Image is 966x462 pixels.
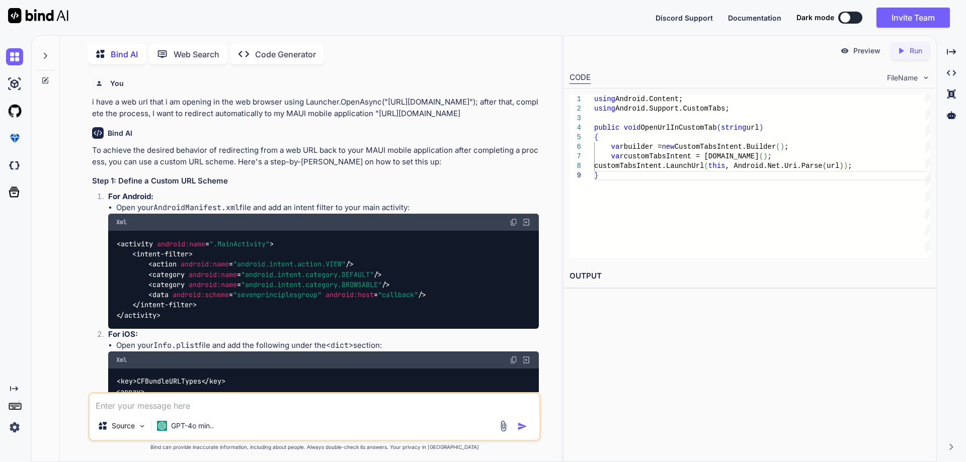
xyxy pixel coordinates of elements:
h2: OUTPUT [563,264,936,288]
button: Invite Team [876,8,950,28]
p: Preview [853,46,880,56]
span: ( [822,162,826,170]
span: android:scheme [173,290,229,299]
span: < = = /> [148,290,426,299]
img: darkCloudIdeIcon [6,157,23,174]
span: , Android.Net.Uri.Parse [725,162,822,170]
span: < = /> [148,270,382,279]
span: category [152,280,185,289]
span: "callback" [378,290,418,299]
div: 5 [570,133,581,142]
code: Info.plist [153,340,199,350]
img: chevron down [922,73,930,82]
p: To achieve the desired behavior of redirecting from a web URL back to your MAUI mobile applicatio... [92,145,539,167]
span: Dark mode [796,13,834,23]
img: chat [6,48,23,65]
span: customTabsIntent = [DOMAIN_NAME] [623,152,759,160]
img: attachment [498,420,509,432]
img: copy [510,356,518,364]
span: activity [121,239,153,248]
img: Open in Browser [522,218,531,227]
span: FileName [887,73,918,83]
span: using [594,105,615,113]
h6: You [110,78,124,88]
span: android:name [189,270,237,279]
img: Pick Models [138,422,146,430]
span: public [594,124,619,132]
span: var [611,152,623,160]
span: Xml [116,356,127,364]
span: intent-filter [136,249,189,258]
p: Code Generator [255,48,316,60]
span: intent-filter [140,301,193,310]
div: 7 [570,152,581,161]
p: Bind AI [111,48,138,60]
p: Bind can provide inaccurate information, including about people. Always double-check its answers.... [88,443,541,451]
img: ai-studio [6,75,23,93]
span: category [152,270,185,279]
div: 3 [570,114,581,123]
span: ( [704,162,708,170]
img: settings [6,419,23,436]
span: { [594,133,598,141]
span: android:name [181,259,229,268]
span: using [594,95,615,103]
img: Open in Browser [522,355,531,364]
div: 4 [570,123,581,133]
p: Source [112,421,135,431]
div: 1 [570,95,581,104]
span: action [152,259,177,268]
p: Run [910,46,922,56]
h3: Step 1: Define a Custom URL Scheme [92,175,539,187]
span: android:host [326,290,374,299]
span: ; [767,152,771,160]
span: android:name [157,239,205,248]
span: OpenUrlInCustomTab [640,124,716,132]
span: Documentation [728,14,781,22]
span: < > [117,377,137,386]
button: Documentation [728,13,781,23]
span: activity [124,311,156,320]
span: < = > [117,239,274,248]
img: premium [6,130,23,147]
span: </ > [116,311,160,320]
span: ) [759,124,763,132]
span: < = /> [148,259,354,268]
span: "sevenprinciplesgroup" [233,290,321,299]
span: new [662,143,674,151]
p: i have a web url that i am opening in the web browser using Launcher.OpenAsync("[URL][DOMAIN_NAME... [92,97,539,119]
button: Discord Support [656,13,713,23]
span: ( [759,152,763,160]
p: GPT-4o min.. [171,421,214,431]
img: githubLight [6,103,23,120]
span: data [152,290,169,299]
span: url [827,162,839,170]
span: Xml [116,218,127,226]
p: Web Search [174,48,219,60]
span: ) [843,162,847,170]
span: customTabsIntent.LaunchUrl [594,162,704,170]
span: android:name [189,280,237,289]
span: < > [116,387,144,396]
span: key [121,377,133,386]
span: CustomTabsIntent.Builder [674,143,776,151]
div: 8 [570,161,581,171]
img: preview [840,46,849,55]
img: copy [510,218,518,226]
span: </ > [132,301,197,310]
strong: For Android: [108,192,153,201]
span: "android.intent.action.VIEW" [233,259,346,268]
span: "android.intent.category.BROWSABLE" [241,280,382,289]
span: < > [132,249,193,258]
span: var [611,143,623,151]
span: < = /> [148,280,390,289]
div: 6 [570,142,581,152]
span: ; [784,143,788,151]
span: ( [776,143,780,151]
span: key [209,377,221,386]
span: string [721,124,746,132]
span: builder = [623,143,662,151]
span: ) [780,143,784,151]
span: </ > [201,377,225,386]
span: ) [763,152,767,160]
